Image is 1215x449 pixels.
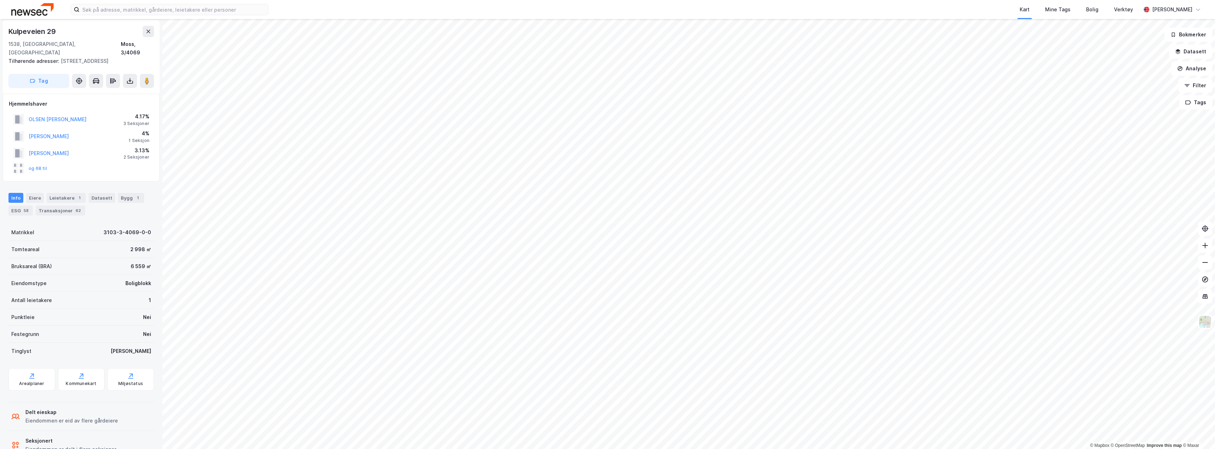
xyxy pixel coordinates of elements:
div: 2 Seksjoner [124,154,149,160]
img: newsec-logo.f6e21ccffca1b3a03d2d.png [11,3,54,16]
div: Punktleie [11,313,35,321]
img: Z [1198,315,1212,329]
div: Kontrollprogram for chat [1180,415,1215,449]
div: 1538, [GEOGRAPHIC_DATA], [GEOGRAPHIC_DATA] [8,40,121,57]
div: Boligblokk [125,279,151,288]
div: [STREET_ADDRESS] [8,57,148,65]
div: Tinglyst [11,347,31,355]
div: Kart [1020,5,1030,14]
a: OpenStreetMap [1111,443,1145,448]
div: Arealplaner [19,381,44,386]
div: [PERSON_NAME] [111,347,151,355]
div: Eiendommen er eid av flere gårdeiere [25,416,118,425]
div: Nei [143,313,151,321]
span: Tilhørende adresser: [8,58,61,64]
div: 1 Seksjon [129,138,149,143]
div: 6 559 ㎡ [131,262,151,271]
div: Miljøstatus [118,381,143,386]
div: Transaksjoner [36,206,85,215]
div: Eiere [26,193,44,203]
button: Tags [1179,95,1212,110]
div: Festegrunn [11,330,39,338]
div: 58 [22,207,30,214]
div: Matrikkel [11,228,34,237]
input: Søk på adresse, matrikkel, gårdeiere, leietakere eller personer [79,4,268,15]
div: 2 998 ㎡ [130,245,151,254]
a: Improve this map [1147,443,1182,448]
div: Seksjonert [25,437,116,445]
button: Filter [1178,78,1212,93]
div: Eiendomstype [11,279,47,288]
div: 4.17% [123,112,149,121]
div: Datasett [89,193,115,203]
div: 3 Seksjoner [123,121,149,126]
div: Delt eieskap [25,408,118,416]
div: ESG [8,206,33,215]
button: Analyse [1171,61,1212,76]
div: Bolig [1086,5,1098,14]
button: Datasett [1169,45,1212,59]
div: Antall leietakere [11,296,52,305]
iframe: Chat Widget [1180,415,1215,449]
div: Kommunekart [66,381,96,386]
div: Bygg [118,193,144,203]
div: Hjemmelshaver [9,100,154,108]
div: 1 [149,296,151,305]
div: 1 [134,194,141,201]
div: Tomteareal [11,245,40,254]
div: Kulpeveien 29 [8,26,57,37]
div: 3103-3-4069-0-0 [103,228,151,237]
a: Mapbox [1090,443,1109,448]
div: Info [8,193,23,203]
div: 1 [76,194,83,201]
div: [PERSON_NAME] [1152,5,1192,14]
div: 62 [74,207,82,214]
button: Tag [8,74,69,88]
div: Bruksareal (BRA) [11,262,52,271]
div: Nei [143,330,151,338]
div: Moss, 3/4069 [121,40,154,57]
div: 3.13% [124,146,149,155]
button: Bokmerker [1164,28,1212,42]
div: Leietakere [47,193,86,203]
div: 4% [129,129,149,138]
div: Mine Tags [1045,5,1071,14]
div: Verktøy [1114,5,1133,14]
